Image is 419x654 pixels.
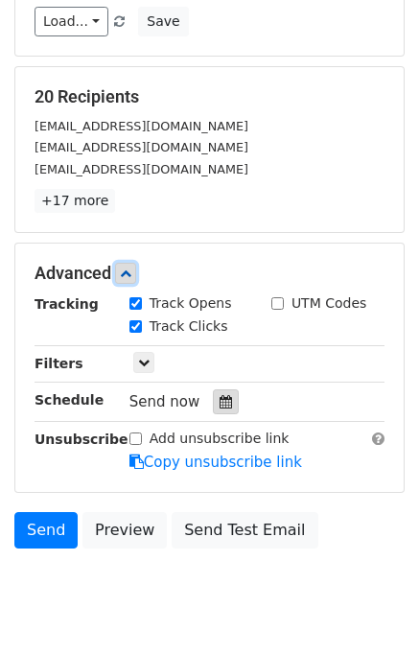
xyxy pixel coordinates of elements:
[138,7,188,36] button: Save
[35,162,248,176] small: [EMAIL_ADDRESS][DOMAIN_NAME]
[35,263,384,284] h5: Advanced
[35,86,384,107] h5: 20 Recipients
[35,189,115,213] a: +17 more
[82,512,167,549] a: Preview
[35,432,128,447] strong: Unsubscribe
[129,454,302,471] a: Copy unsubscribe link
[129,393,200,410] span: Send now
[14,512,78,549] a: Send
[150,293,232,314] label: Track Opens
[35,392,104,408] strong: Schedule
[150,316,228,337] label: Track Clicks
[35,119,248,133] small: [EMAIL_ADDRESS][DOMAIN_NAME]
[323,562,419,654] iframe: Chat Widget
[35,140,248,154] small: [EMAIL_ADDRESS][DOMAIN_NAME]
[291,293,366,314] label: UTM Codes
[35,296,99,312] strong: Tracking
[172,512,317,549] a: Send Test Email
[35,356,83,371] strong: Filters
[150,429,290,449] label: Add unsubscribe link
[35,7,108,36] a: Load...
